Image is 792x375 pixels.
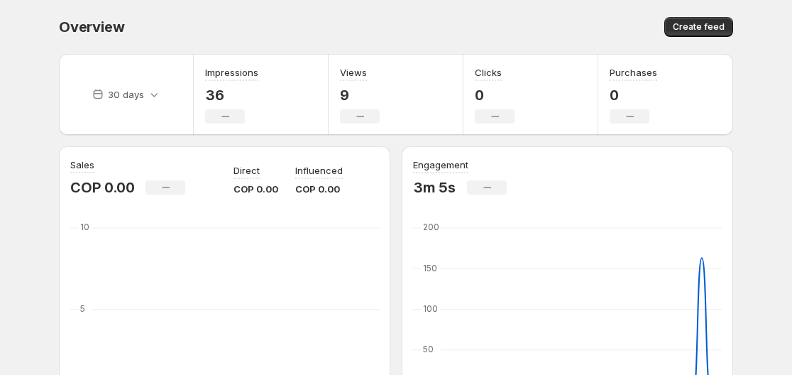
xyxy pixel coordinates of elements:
p: Direct [233,163,260,178]
text: 50 [423,344,434,354]
p: COP 0.00 [295,182,343,196]
p: 0 [475,87,515,104]
p: 9 [340,87,380,104]
h3: Clicks [475,65,502,80]
p: 0 [610,87,657,104]
span: Overview [59,18,124,36]
p: 3m 5s [413,179,456,196]
text: 200 [423,222,439,232]
h3: Engagement [413,158,468,172]
text: 150 [423,263,437,273]
span: Create feed [673,21,725,33]
p: Influenced [295,163,343,178]
text: 5 [80,303,85,314]
p: COP 0.00 [70,179,134,196]
p: 36 [205,87,258,104]
h3: Impressions [205,65,258,80]
h3: Purchases [610,65,657,80]
h3: Views [340,65,367,80]
text: 100 [423,303,438,314]
text: 10 [80,222,89,232]
p: COP 0.00 [233,182,278,196]
button: Create feed [664,17,733,37]
h3: Sales [70,158,94,172]
p: 30 days [108,87,144,102]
